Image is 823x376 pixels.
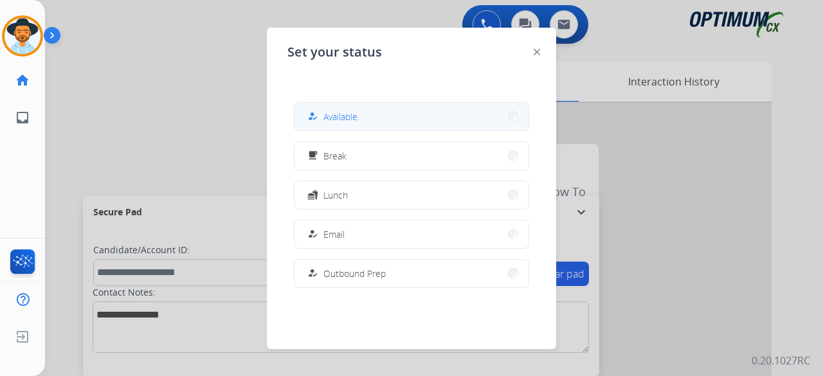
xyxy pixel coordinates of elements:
button: Outbound Prep [294,260,529,287]
mat-icon: how_to_reg [307,268,318,279]
span: Break [323,149,347,163]
img: avatar [5,18,41,54]
button: Lunch [294,181,529,209]
button: Break [294,142,529,170]
span: Available [323,110,357,123]
span: Email [323,228,345,241]
span: Lunch [323,188,348,202]
mat-icon: fastfood [307,190,318,201]
span: Outbound Prep [323,267,386,280]
mat-icon: inbox [15,110,30,125]
mat-icon: free_breakfast [307,150,318,161]
p: 0.20.1027RC [752,353,810,368]
button: Available [294,103,529,130]
mat-icon: home [15,73,30,88]
span: Set your status [287,43,382,61]
mat-icon: how_to_reg [307,229,318,240]
button: Email [294,220,529,248]
mat-icon: how_to_reg [307,111,318,122]
img: close-button [534,49,540,55]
